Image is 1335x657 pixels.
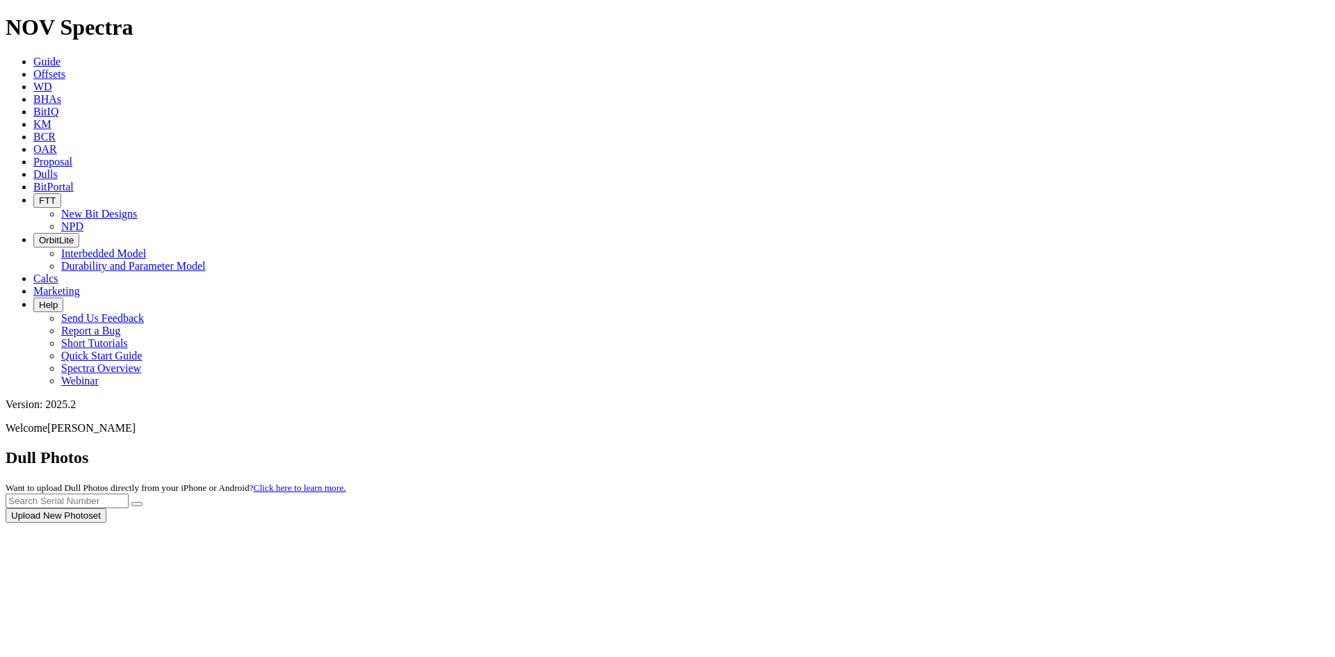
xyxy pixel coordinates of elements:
a: Offsets [33,68,65,80]
a: Send Us Feedback [61,312,144,324]
span: FTT [39,195,56,206]
a: Webinar [61,375,99,387]
a: Dulls [33,168,58,180]
a: Proposal [33,156,72,168]
a: Report a Bug [61,325,120,336]
a: WD [33,81,52,92]
a: Short Tutorials [61,337,128,349]
a: Durability and Parameter Model [61,260,206,272]
a: Quick Start Guide [61,350,142,362]
a: BHAs [33,93,61,105]
a: Guide [33,56,60,67]
span: OrbitLite [39,235,74,245]
input: Search Serial Number [6,494,129,508]
button: Help [33,298,63,312]
a: Calcs [33,273,58,284]
span: [PERSON_NAME] [47,422,136,434]
a: Marketing [33,285,80,297]
button: FTT [33,193,61,208]
a: BCR [33,131,56,143]
a: NPD [61,220,83,232]
a: BitPortal [33,181,74,193]
a: Spectra Overview [61,362,141,374]
span: Help [39,300,58,310]
h1: NOV Spectra [6,15,1329,40]
div: Version: 2025.2 [6,398,1329,411]
a: KM [33,118,51,130]
a: OAR [33,143,57,155]
button: Upload New Photoset [6,508,106,523]
h2: Dull Photos [6,448,1329,467]
p: Welcome [6,422,1329,435]
a: Interbedded Model [61,248,146,259]
button: OrbitLite [33,233,79,248]
a: BitIQ [33,106,58,117]
a: Click here to learn more. [254,482,346,493]
small: Want to upload Dull Photos directly from your iPhone or Android? [6,482,346,493]
a: New Bit Designs [61,208,137,220]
